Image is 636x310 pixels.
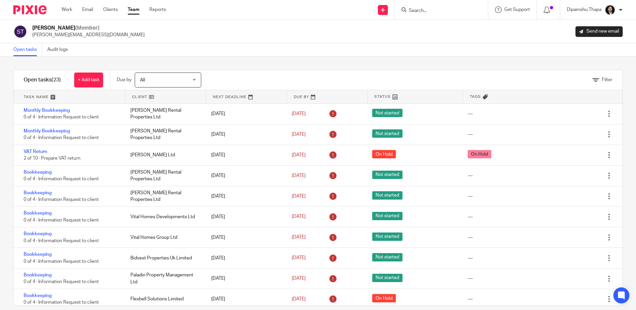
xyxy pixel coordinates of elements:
[292,173,306,178] span: [DATE]
[468,296,473,302] div: ---
[468,255,473,261] div: ---
[205,251,285,265] div: [DATE]
[205,169,285,182] div: [DATE]
[124,268,204,289] div: Paladin Property Management Ltd
[567,6,601,13] p: Dipamshu Thapa
[117,77,131,83] p: Due by
[24,232,52,236] a: Bookkeeping
[24,129,70,133] a: Monthly Bookkeeping
[205,210,285,224] div: [DATE]
[24,115,99,120] span: 0 of 4 · Information Request to client
[24,218,99,223] span: 0 of 4 · Information Request to client
[32,32,145,38] p: [PERSON_NAME][EMAIL_ADDRESS][DOMAIN_NAME]
[24,252,52,257] a: Bookkeeping
[372,150,396,158] span: On Hold
[292,255,306,260] span: [DATE]
[605,5,615,15] img: Dipamshu2.jpg
[292,235,306,240] span: [DATE]
[24,108,70,113] a: Monthly Bookkeeping
[149,6,166,13] a: Reports
[205,292,285,306] div: [DATE]
[372,191,402,200] span: Not started
[24,280,99,284] span: 0 of 4 · Information Request to client
[13,43,42,56] a: Open tasks
[468,131,473,138] div: ---
[24,177,99,181] span: 0 of 4 · Information Request to client
[140,78,145,82] span: All
[205,231,285,244] div: [DATE]
[124,292,204,306] div: Flexbell Solutions Limited
[24,238,99,243] span: 0 of 4 · Information Request to client
[468,193,473,200] div: ---
[468,234,473,241] div: ---
[205,148,285,162] div: [DATE]
[372,109,402,117] span: Not started
[124,210,204,224] div: Vital Homes Developments Ltd
[24,156,80,161] span: 2 of 10 · Prepare VAT return
[468,110,473,117] div: ---
[372,294,396,302] span: On Hold
[13,5,47,14] img: Pixie
[24,149,47,154] a: VAT Return
[374,94,391,99] span: Status
[408,8,468,14] input: Search
[52,77,61,82] span: (23)
[468,150,491,158] span: On Hold
[292,297,306,301] span: [DATE]
[205,190,285,203] div: [DATE]
[468,275,473,282] div: ---
[292,111,306,116] span: [DATE]
[75,25,99,31] span: (Member)
[24,300,99,305] span: 0 of 4 · Information Request to client
[62,6,72,13] a: Work
[124,251,204,265] div: Bidvest Properties Uk Limited
[103,6,118,13] a: Clients
[82,6,93,13] a: Email
[124,104,204,124] div: [PERSON_NAME] Rental Properties Ltd
[24,170,52,175] a: Bookkeeping
[205,107,285,120] div: [DATE]
[24,211,52,216] a: Bookkeeping
[24,135,99,140] span: 0 of 4 · Information Request to client
[372,253,402,261] span: Not started
[124,124,204,145] div: [PERSON_NAME] Rental Properties Ltd
[575,26,623,37] a: Send new email
[124,186,204,207] div: [PERSON_NAME] Rental Properties Ltd
[24,273,52,277] a: Bookkeeping
[124,148,204,162] div: [PERSON_NAME] Ltd
[372,171,402,179] span: Not started
[205,128,285,141] div: [DATE]
[372,212,402,220] span: Not started
[24,191,52,195] a: Bookkeeping
[24,77,61,83] h1: Open tasks
[292,153,306,157] span: [DATE]
[24,259,99,264] span: 0 of 4 · Information Request to client
[205,272,285,285] div: [DATE]
[24,293,52,298] a: Bookkeeping
[372,232,402,241] span: Not started
[13,25,27,39] img: svg%3E
[470,94,481,99] span: Tags
[124,166,204,186] div: [PERSON_NAME] Rental Properties Ltd
[372,129,402,138] span: Not started
[468,214,473,220] div: ---
[292,215,306,219] span: [DATE]
[292,276,306,281] span: [DATE]
[504,7,530,12] span: Get Support
[124,231,204,244] div: Vital Homes Group Ltd
[468,172,473,179] div: ---
[292,132,306,137] span: [DATE]
[32,25,145,32] h2: [PERSON_NAME]
[24,197,99,202] span: 0 of 4 · Information Request to client
[372,274,402,282] span: Not started
[47,43,73,56] a: Audit logs
[128,6,139,13] a: Team
[74,73,103,87] a: + Add task
[292,194,306,199] span: [DATE]
[602,77,612,82] span: Filter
